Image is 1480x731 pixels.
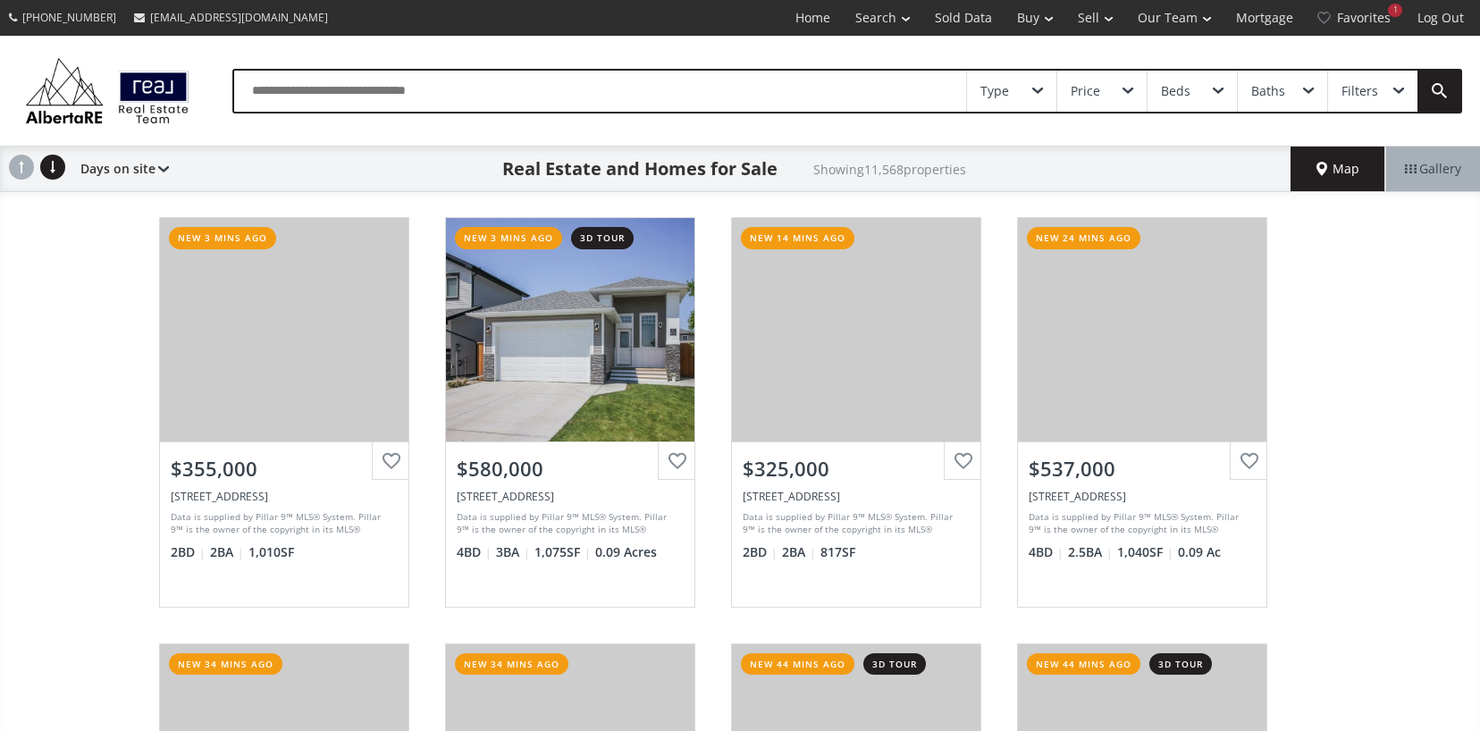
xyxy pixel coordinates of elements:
[1341,85,1378,97] div: Filters
[248,543,294,561] span: 1,010 SF
[1071,85,1100,97] div: Price
[1178,543,1221,561] span: 0.09 Ac
[457,510,679,537] div: Data is supplied by Pillar 9™ MLS® System. Pillar 9™ is the owner of the copyright in its MLS® Sy...
[1029,455,1256,483] div: $537,000
[820,543,855,561] span: 817 SF
[171,543,206,561] span: 2 BD
[743,510,965,537] div: Data is supplied by Pillar 9™ MLS® System. Pillar 9™ is the owner of the copyright in its MLS® Sy...
[457,455,684,483] div: $580,000
[1029,543,1064,561] span: 4 BD
[150,10,328,25] span: [EMAIL_ADDRESS][DOMAIN_NAME]
[713,199,999,625] a: new 14 mins ago$325,000[STREET_ADDRESS]Data is supplied by Pillar 9™ MLS® System. Pillar 9™ is th...
[18,54,197,128] img: Logo
[534,543,591,561] span: 1,075 SF
[171,455,398,483] div: $355,000
[210,543,244,561] span: 2 BA
[457,543,492,561] span: 4 BD
[502,156,778,181] h1: Real Estate and Homes for Sale
[1161,85,1190,97] div: Beds
[782,543,816,561] span: 2 BA
[1117,543,1173,561] span: 1,040 SF
[125,1,337,34] a: [EMAIL_ADDRESS][DOMAIN_NAME]
[999,199,1285,625] a: new 24 mins ago$537,000[STREET_ADDRESS]Data is supplied by Pillar 9™ MLS® System. Pillar 9™ is th...
[1388,4,1402,17] div: 1
[141,199,427,625] a: new 3 mins ago$355,000[STREET_ADDRESS]Data is supplied by Pillar 9™ MLS® System. Pillar 9™ is the...
[743,543,778,561] span: 2 BD
[1068,543,1113,561] span: 2.5 BA
[427,199,713,625] a: new 3 mins ago3d tour$580,000[STREET_ADDRESS]Data is supplied by Pillar 9™ MLS® System. Pillar 9™...
[980,85,1009,97] div: Type
[1385,147,1480,191] div: Gallery
[1029,510,1251,537] div: Data is supplied by Pillar 9™ MLS® System. Pillar 9™ is the owner of the copyright in its MLS® Sy...
[1251,85,1285,97] div: Baths
[496,543,530,561] span: 3 BA
[171,510,393,537] div: Data is supplied by Pillar 9™ MLS® System. Pillar 9™ is the owner of the copyright in its MLS® Sy...
[457,489,684,504] div: 67 Kensington Road West, Lethbridge, AB T1J 5N5
[1029,489,1256,504] div: 1432 43 Street NE, Calgary, AB T2A 3L6
[22,10,116,25] span: [PHONE_NUMBER]
[71,147,169,191] div: Days on site
[1291,147,1385,191] div: Map
[171,489,398,504] div: 30 Cranfield #212, Calgary, AB T3M 0C4
[743,455,970,483] div: $325,000
[1316,160,1359,178] span: Map
[813,163,966,176] h2: Showing 11,568 properties
[595,543,657,561] span: 0.09 Acres
[1405,160,1461,178] span: Gallery
[743,489,970,504] div: 3950 46 Avenue NW #305, Calgary, AB T3A 0L9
